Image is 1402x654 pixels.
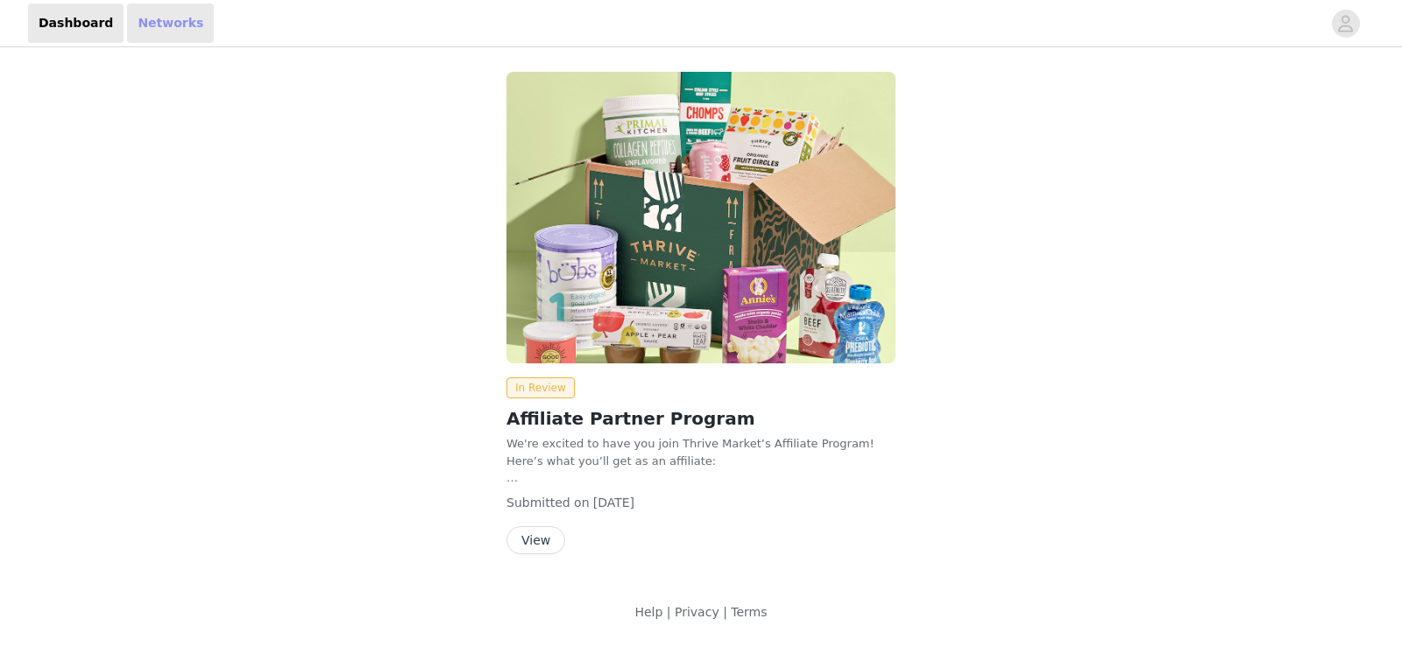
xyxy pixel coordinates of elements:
span: | [667,605,671,619]
a: View [506,534,565,547]
button: View [506,526,565,554]
a: Privacy [675,605,719,619]
span: Submitted on [506,496,590,510]
p: We're excited to have you join Thrive Market’s Affiliate Program! Here’s what you’ll get as an af... [506,435,896,469]
a: Networks [127,4,214,43]
span: In Review [506,377,575,398]
span: | [723,605,727,619]
h2: Affiliate Partner Program [506,405,896,432]
a: Terms [731,605,767,619]
img: Thrive Market [506,72,896,363]
span: [DATE] [593,496,634,510]
a: Help [634,605,662,619]
a: Dashboard [28,4,124,43]
div: avatar [1337,10,1354,38]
